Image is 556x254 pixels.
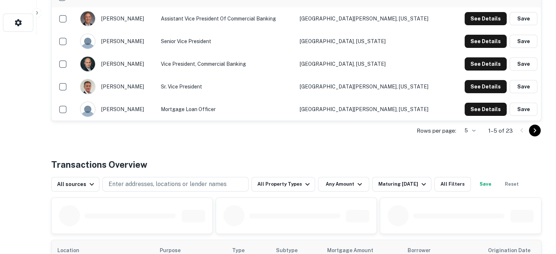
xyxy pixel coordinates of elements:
[510,57,537,71] button: Save
[465,12,507,25] button: See Details
[80,11,95,26] img: 1516577824305
[510,103,537,116] button: Save
[80,56,154,72] div: [PERSON_NAME]
[510,35,537,48] button: Save
[157,7,296,30] td: Assistant Vice President of Commercial Banking
[80,34,154,49] div: [PERSON_NAME]
[80,11,154,26] div: [PERSON_NAME]
[318,177,369,192] button: Any Amount
[51,177,99,192] button: All sources
[465,103,507,116] button: See Details
[459,125,477,136] div: 5
[80,102,154,117] div: [PERSON_NAME]
[474,177,497,192] button: Save your search to get updates of matches that match your search criteria.
[296,53,450,75] td: [GEOGRAPHIC_DATA], [US_STATE]
[80,102,95,117] img: 9c8pery4andzj6ohjkjp54ma2
[465,80,507,93] button: See Details
[510,12,537,25] button: Save
[296,98,450,121] td: [GEOGRAPHIC_DATA][PERSON_NAME], [US_STATE]
[157,98,296,121] td: Mortgage Loan Officer
[157,53,296,75] td: Vice President, Commercial Banking
[80,57,95,71] img: 1517352009292
[510,80,537,93] button: Save
[251,177,315,192] button: All Property Types
[465,35,507,48] button: See Details
[51,158,147,171] h4: Transactions Overview
[372,177,431,192] button: Maturing [DATE]
[519,196,556,231] iframe: Chat Widget
[296,30,450,53] td: [GEOGRAPHIC_DATA], [US_STATE]
[80,34,95,49] img: 9c8pery4andzj6ohjkjp54ma2
[296,75,450,98] td: [GEOGRAPHIC_DATA][PERSON_NAME], [US_STATE]
[157,75,296,98] td: Sr. Vice President
[529,125,541,136] button: Go to next page
[378,180,428,189] div: Maturing [DATE]
[434,177,471,192] button: All Filters
[102,177,249,192] button: Enter addresses, locations or lender names
[109,180,227,189] p: Enter addresses, locations or lender names
[157,30,296,53] td: Senior vice president
[80,79,95,94] img: 1530285159260
[488,126,513,135] p: 1–5 of 23
[80,79,154,94] div: [PERSON_NAME]
[417,126,456,135] p: Rows per page:
[500,177,523,192] button: Reset
[296,7,450,30] td: [GEOGRAPHIC_DATA][PERSON_NAME], [US_STATE]
[465,57,507,71] button: See Details
[57,180,96,189] div: All sources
